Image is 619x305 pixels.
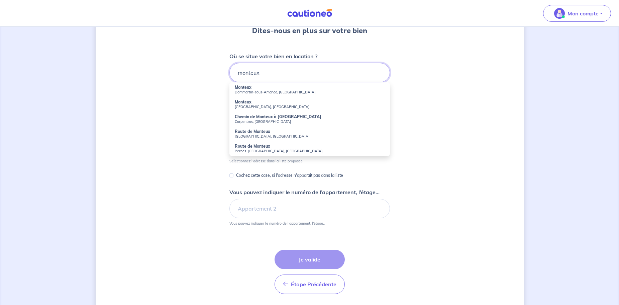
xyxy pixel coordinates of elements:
[235,134,385,139] small: [GEOGRAPHIC_DATA], [GEOGRAPHIC_DATA]
[235,85,251,90] strong: Monteux
[235,104,385,109] small: [GEOGRAPHIC_DATA], [GEOGRAPHIC_DATA]
[229,221,325,226] p: Vous pouvez indiquer le numéro de l’appartement, l’étage...
[235,99,251,104] strong: Monteux
[235,90,385,94] small: Dommartin-sous-Amance, [GEOGRAPHIC_DATA]
[229,52,317,60] p: Où se situe votre bien en location ?
[236,171,343,179] p: Cochez cette case, si l'adresse n'apparaît pas dans la liste
[235,119,385,124] small: Carpentras, [GEOGRAPHIC_DATA]
[235,149,385,153] small: Pernes-[GEOGRAPHIC_DATA], [GEOGRAPHIC_DATA]
[568,9,599,17] p: Mon compte
[291,281,336,288] span: Étape Précédente
[229,63,390,82] input: 2 rue de paris, 59000 lille
[554,8,565,19] img: illu_account_valid_menu.svg
[229,188,380,196] p: Vous pouvez indiquer le numéro de l’appartement, l’étage...
[543,5,611,22] button: illu_account_valid_menu.svgMon compte
[275,275,345,294] button: Étape Précédente
[235,129,270,134] strong: Route de Monteux
[229,159,303,163] p: Sélectionnez l'adresse dans la liste proposée
[285,9,335,17] img: Cautioneo
[235,114,321,119] strong: Chemin de Monteux à [GEOGRAPHIC_DATA]
[252,25,367,36] h3: Dites-nous en plus sur votre bien
[229,199,390,218] input: Appartement 2
[235,144,270,149] strong: Route de Monteux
